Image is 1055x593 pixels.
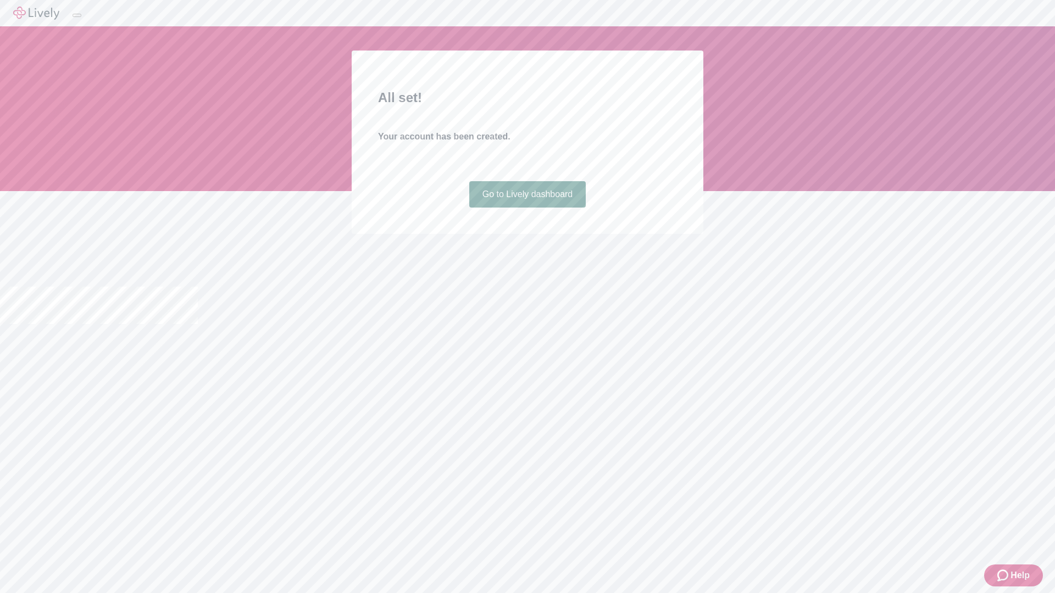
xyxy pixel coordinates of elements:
[13,7,59,20] img: Lively
[997,569,1010,582] svg: Zendesk support icon
[378,130,677,143] h4: Your account has been created.
[73,14,81,17] button: Log out
[984,564,1043,586] button: Zendesk support iconHelp
[469,181,586,208] a: Go to Lively dashboard
[1010,569,1030,582] span: Help
[378,88,677,108] h2: All set!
